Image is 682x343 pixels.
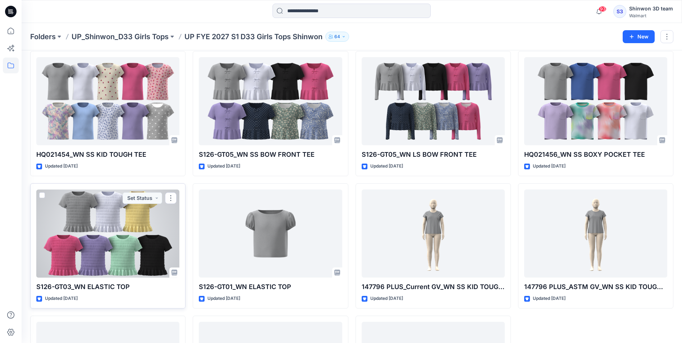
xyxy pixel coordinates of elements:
[199,150,342,160] p: S126-GT05_WN SS BOW FRONT TEE
[36,57,179,145] a: HQ021454_WN SS KID TOUGH TEE
[184,32,322,42] p: UP FYE 2027 S1 D33 Girls Tops Shinwon
[362,282,505,292] p: 147796 PLUS_Current GV_WN SS KID TOUGH TEE
[325,32,349,42] button: 64
[524,150,667,160] p: HQ021456_WN SS BOXY POCKET TEE
[533,295,566,302] p: Updated [DATE]
[207,295,240,302] p: Updated [DATE]
[362,150,505,160] p: S126-GT05_WN LS BOW FRONT TEE
[613,5,626,18] div: S3
[36,282,179,292] p: S126-GT03_WN ELASTIC TOP
[207,163,240,170] p: Updated [DATE]
[334,33,340,41] p: 64
[629,13,673,18] div: Walmart
[30,32,56,42] a: Folders
[362,57,505,145] a: S126-GT05_WN LS BOW FRONT TEE
[36,150,179,160] p: HQ021454_WN SS KID TOUGH TEE
[199,57,342,145] a: S126-GT05_WN SS BOW FRONT TEE
[524,189,667,278] a: 147796 PLUS_ASTM GV_WN SS KID TOUGH TEE
[370,163,403,170] p: Updated [DATE]
[524,282,667,292] p: 147796 PLUS_ASTM GV_WN SS KID TOUGH TEE
[199,282,342,292] p: S126-GT01_WN ELASTIC TOP
[524,57,667,145] a: HQ021456_WN SS BOXY POCKET TEE
[599,6,607,12] span: 93
[199,189,342,278] a: S126-GT01_WN ELASTIC TOP
[36,189,179,278] a: S126-GT03_WN ELASTIC TOP
[45,295,78,302] p: Updated [DATE]
[370,295,403,302] p: Updated [DATE]
[629,4,673,13] div: Shinwon 3D team
[623,30,655,43] button: New
[362,189,505,278] a: 147796 PLUS_Current GV_WN SS KID TOUGH TEE
[533,163,566,170] p: Updated [DATE]
[72,32,169,42] a: UP_Shinwon_D33 Girls Tops
[45,163,78,170] p: Updated [DATE]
